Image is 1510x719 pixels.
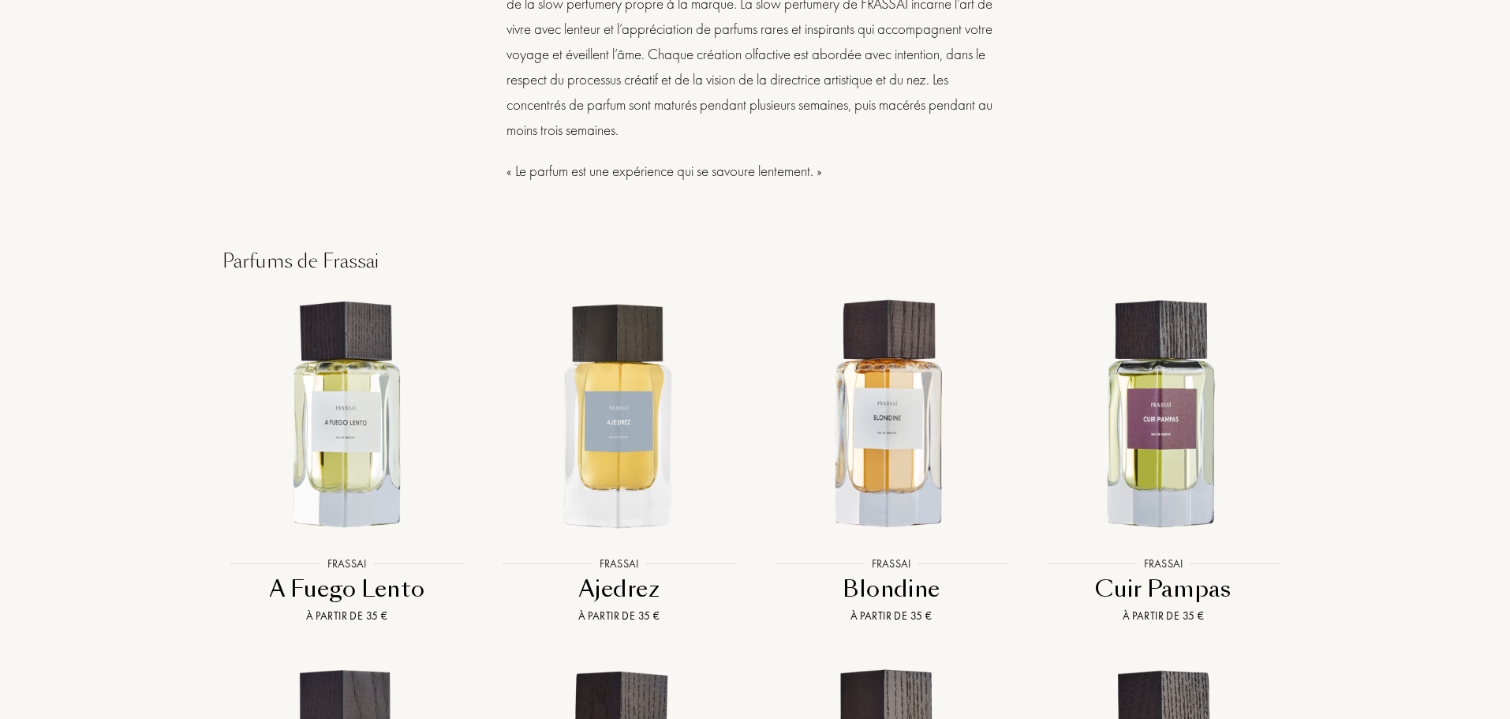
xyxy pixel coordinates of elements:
[864,555,918,571] div: Frassai
[217,574,477,605] div: A Fuego Lento
[1033,608,1293,624] div: À partir de 35 €
[1136,555,1190,571] div: Frassai
[1041,293,1286,538] img: Cuir Pampas Frassai
[224,293,469,538] img: A Fuego Lento Frassai
[320,555,374,571] div: Frassai
[211,247,1299,275] div: Parfums de Frassai
[483,275,755,644] a: Ajedrez FrassaiFrassaiAjedrezÀ partir de 35 €
[211,275,483,644] a: A Fuego Lento FrassaiFrassaiA Fuego LentoÀ partir de 35 €
[496,293,742,538] img: Ajedrez Frassai
[1027,275,1299,644] a: Cuir Pampas FrassaiFrassaiCuir PampasÀ partir de 35 €
[761,608,1021,624] div: À partir de 35 €
[489,608,749,624] div: À partir de 35 €
[768,293,1014,538] img: Blondine Frassai
[592,555,646,571] div: Frassai
[1033,574,1293,605] div: Cuir Pampas
[506,159,1004,184] div: « Le parfum est une expérience qui se savoure lentement. »
[489,574,749,605] div: Ajedrez
[761,574,1021,605] div: Blondine
[755,275,1027,644] a: Blondine FrassaiFrassaiBlondineÀ partir de 35 €
[217,608,477,624] div: À partir de 35 €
